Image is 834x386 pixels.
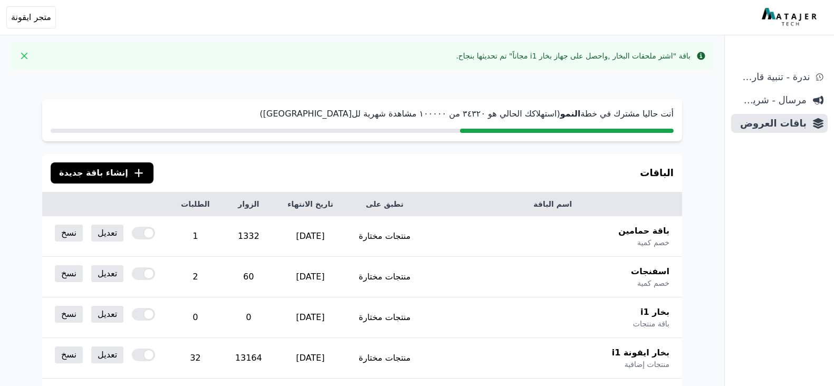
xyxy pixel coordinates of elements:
[55,346,83,363] a: نسخ
[640,306,669,319] span: بخار i1
[51,162,154,184] button: إنشاء باقة جديدة
[346,338,424,379] td: منتجات مختارة
[275,192,346,216] th: تاريخ الانتهاء
[640,166,674,180] h3: الباقات
[762,8,819,27] img: MatajerTech Logo
[735,70,810,84] span: ندرة - تنبية قارب علي النفاذ
[275,338,346,379] td: [DATE]
[625,359,669,370] span: منتجات إضافية
[618,225,669,237] span: باقة حمامين
[223,338,275,379] td: 13164
[59,167,128,179] span: إنشاء باقة جديدة
[637,278,669,288] span: خصم كمية
[275,257,346,297] td: [DATE]
[55,225,83,242] a: نسخ
[735,116,807,131] span: باقات العروض
[346,216,424,257] td: منتجات مختارة
[346,192,424,216] th: تطبق على
[91,306,123,323] a: تعديل
[11,11,51,24] span: متجر ايقونة
[456,51,691,61] div: باقة "اشتر ملحقات البخار ,واحصل على جهاز بخار i1 مجاناً" تم تحديثها بنجاح.
[168,338,223,379] td: 32
[6,6,56,28] button: متجر ايقونة
[168,257,223,297] td: 2
[223,297,275,338] td: 0
[223,257,275,297] td: 60
[55,265,83,282] a: نسخ
[275,297,346,338] td: [DATE]
[91,265,123,282] a: تعديل
[612,346,669,359] span: بخار ايقونة i1
[631,265,669,278] span: اسفنجات
[168,216,223,257] td: 1
[91,346,123,363] a: تعديل
[346,257,424,297] td: منتجات مختارة
[346,297,424,338] td: منتجات مختارة
[16,47,33,64] button: Close
[168,192,223,216] th: الطلبات
[55,306,83,323] a: نسخ
[223,216,275,257] td: 1332
[560,109,581,119] strong: النمو
[633,319,669,329] span: باقة منتجات
[637,237,669,248] span: خصم كمية
[91,225,123,242] a: تعديل
[275,216,346,257] td: [DATE]
[51,108,674,120] p: أنت حاليا مشترك في خطة (استهلاكك الحالي هو ۳٤۳٢۰ من ١۰۰۰۰۰ مشاهدة شهرية لل[GEOGRAPHIC_DATA])
[424,192,682,216] th: اسم الباقة
[735,93,807,108] span: مرسال - شريط دعاية
[168,297,223,338] td: 0
[223,192,275,216] th: الزوار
